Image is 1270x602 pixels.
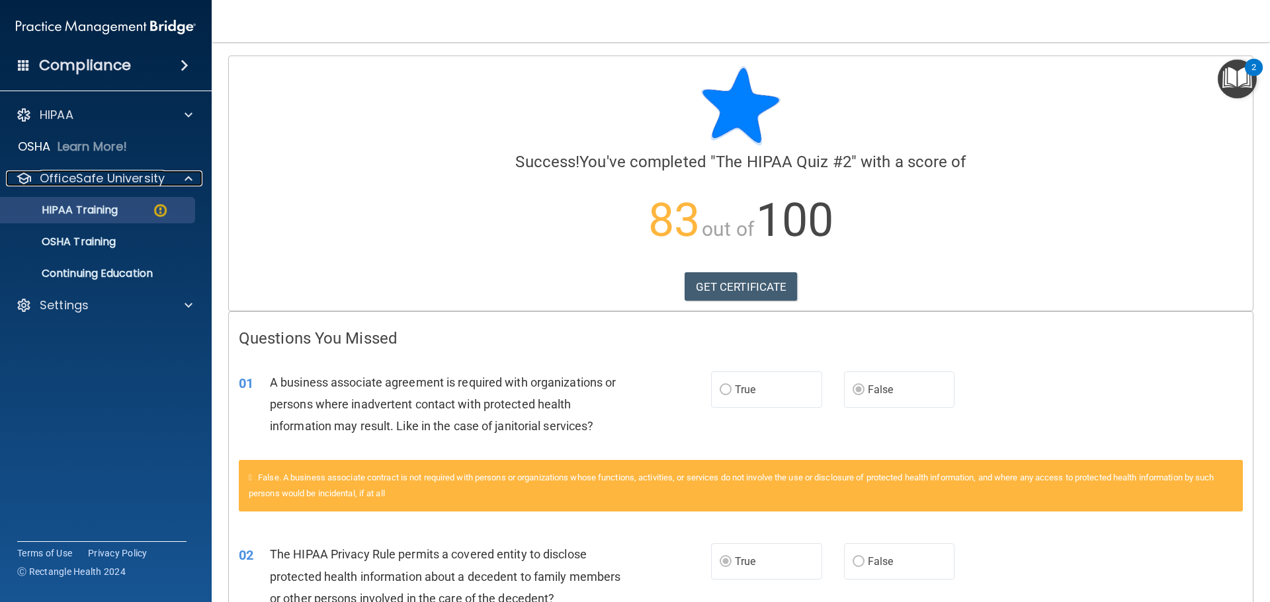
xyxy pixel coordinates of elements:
[16,297,192,313] a: Settings
[1218,59,1257,98] button: Open Resource Center, 2 new notifications
[701,66,781,145] img: blue-star-rounded.9d042014.png
[16,14,196,40] img: PMB logo
[735,555,755,568] span: True
[685,272,798,301] a: GET CERTIFICATE
[40,170,165,186] p: OfficeSafe University
[239,153,1243,170] h4: You've completed " " with a score of
[239,330,1243,347] h4: Questions You Missed
[17,546,72,560] a: Terms of Use
[16,170,192,186] a: OfficeSafe University
[39,56,131,75] h4: Compliance
[853,385,865,395] input: False
[88,546,148,560] a: Privacy Policy
[868,383,894,396] span: False
[1251,67,1256,85] div: 2
[239,547,253,563] span: 02
[249,472,1214,498] span: False. A business associate contract is not required with persons or organizations whose function...
[58,139,128,155] p: Learn More!
[702,217,754,241] span: out of
[40,297,89,313] p: Settings
[9,204,118,217] p: HIPAA Training
[16,107,192,123] a: HIPAA
[868,555,894,568] span: False
[239,375,253,391] span: 01
[9,267,189,280] p: Continuing Education
[648,193,700,247] span: 83
[853,557,865,567] input: False
[515,153,579,171] span: Success!
[720,385,732,395] input: True
[716,153,851,171] span: The HIPAA Quiz #2
[9,235,116,248] p: OSHA Training
[756,193,833,247] span: 100
[40,107,73,123] p: HIPAA
[152,202,169,219] img: warning-circle.0cc9ac19.png
[18,139,51,155] p: OSHA
[720,557,732,567] input: True
[270,375,616,433] span: A business associate agreement is required with organizations or persons where inadvertent contac...
[17,565,126,578] span: Ⓒ Rectangle Health 2024
[735,383,755,396] span: True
